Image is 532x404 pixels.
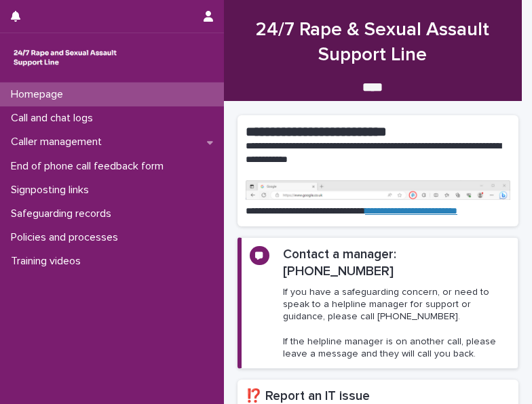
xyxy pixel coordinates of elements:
[5,112,104,125] p: Call and chat logs
[237,18,508,68] h1: 24/7 Rape & Sexual Assault Support Line
[5,207,122,220] p: Safeguarding records
[5,255,92,268] p: Training videos
[11,44,119,71] img: rhQMoQhaT3yELyF149Cw
[5,184,100,197] p: Signposting links
[283,286,510,360] p: If you have a safeguarding concern, or need to speak to a helpline manager for support or guidanc...
[5,136,113,148] p: Caller management
[5,88,74,101] p: Homepage
[246,180,510,200] img: https%3A%2F%2Fcdn.document360.io%2F0deca9d6-0dac-4e56-9e8f-8d9979bfce0e%2FImages%2FDocumentation%...
[5,231,129,244] p: Policies and processes
[5,160,174,173] p: End of phone call feedback form
[283,246,510,281] h2: Contact a manager: [PHONE_NUMBER]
